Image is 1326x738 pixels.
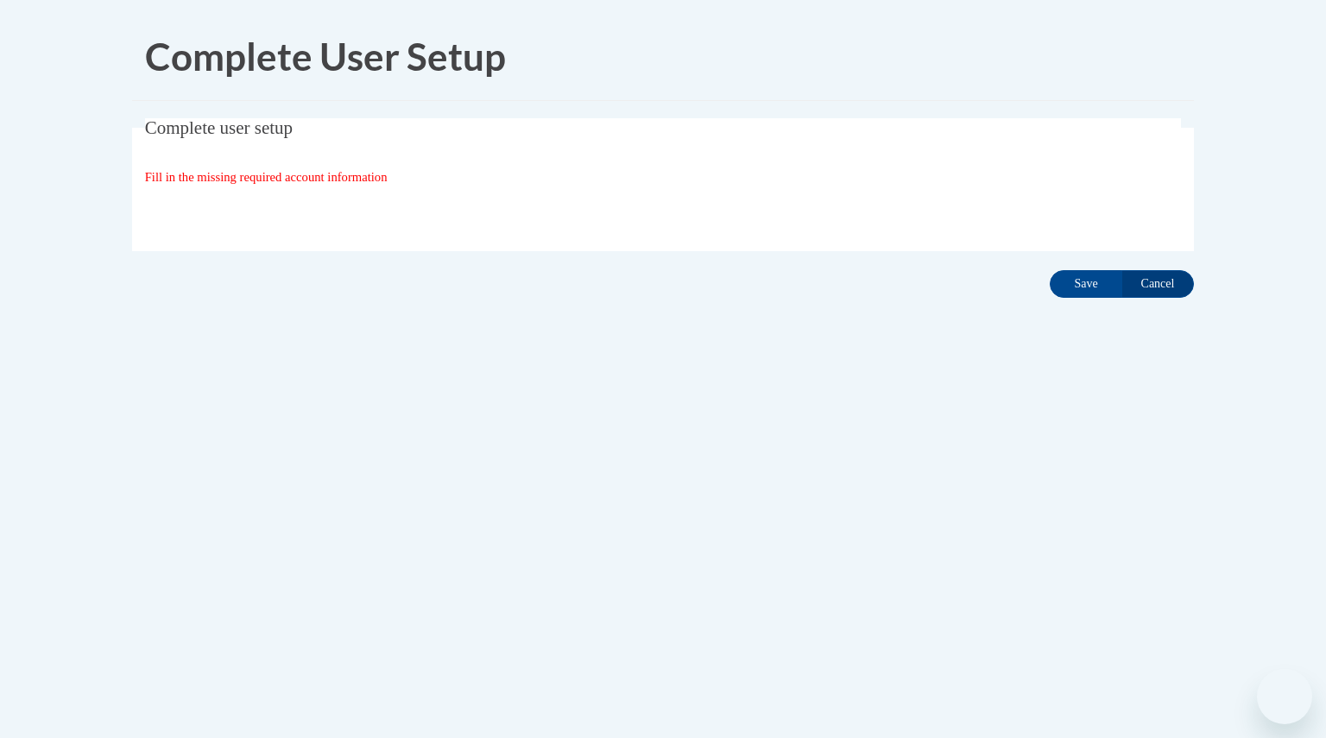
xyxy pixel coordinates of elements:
[1257,669,1312,724] iframe: Button to launch messaging window
[145,170,388,184] span: Fill in the missing required account information
[1121,270,1194,298] input: Cancel
[1050,270,1122,298] input: Save
[145,117,293,138] span: Complete user setup
[145,34,506,79] span: Complete User Setup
